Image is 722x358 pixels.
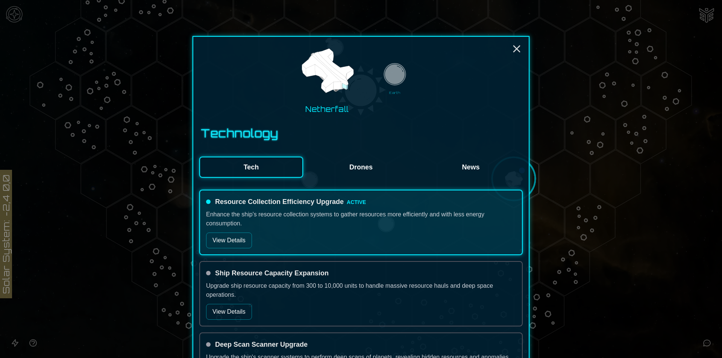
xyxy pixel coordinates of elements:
[199,157,303,178] button: Tech
[291,39,363,118] button: Netherfall
[511,43,523,55] button: Close
[379,61,411,97] button: Earth
[206,233,252,248] button: View Details
[215,268,329,278] h4: Ship Resource Capacity Expansion
[298,42,356,100] img: Ship
[201,127,523,145] div: Technology
[347,199,366,205] span: ACTIVE
[419,157,523,178] button: News
[215,196,366,207] h4: Resource Collection Efficiency Upgrade
[309,157,413,178] button: Drones
[382,62,408,89] img: Planet
[215,339,308,350] h4: Deep Scan Scanner Upgrade
[206,281,516,299] p: Upgrade ship resource capacity from 300 to 10,000 units to handle massive resource hauls and deep...
[206,210,516,228] p: Enhance the ship's resource collection systems to gather resources more efficiently and with less...
[206,304,252,320] button: View Details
